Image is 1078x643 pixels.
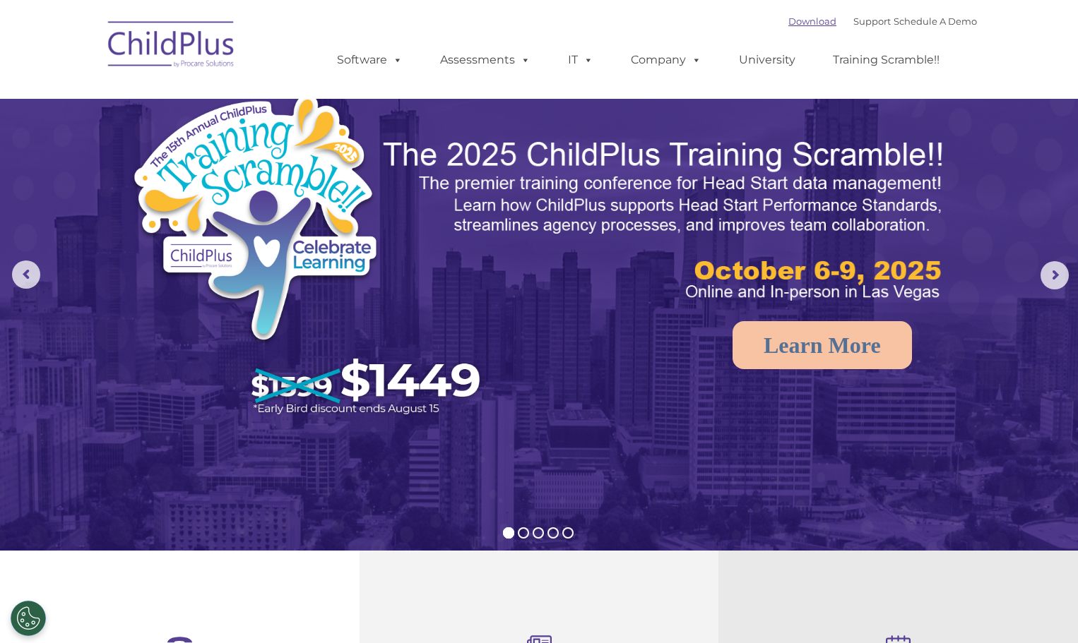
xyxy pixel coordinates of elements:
[725,46,810,74] a: University
[196,151,256,162] span: Phone number
[554,46,608,74] a: IT
[323,46,417,74] a: Software
[426,46,545,74] a: Assessments
[196,93,239,104] span: Last name
[894,16,977,27] a: Schedule A Demo
[617,46,716,74] a: Company
[847,491,1078,643] iframe: Chat Widget
[819,46,954,74] a: Training Scramble!!
[733,321,912,369] a: Learn More
[101,11,242,82] img: ChildPlus by Procare Solutions
[11,601,46,636] button: Cookies Settings
[788,16,836,27] a: Download
[788,16,977,27] font: |
[853,16,891,27] a: Support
